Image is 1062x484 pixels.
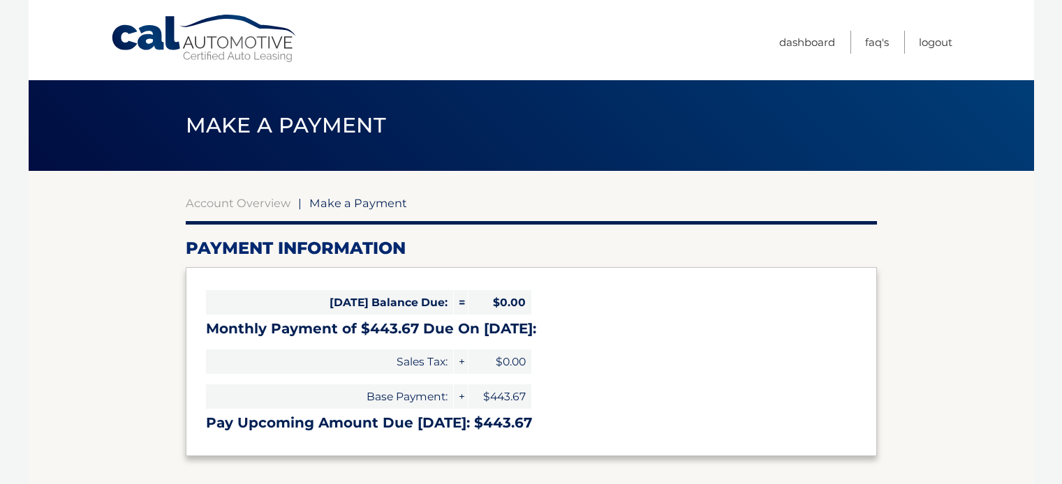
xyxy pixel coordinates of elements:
[206,320,857,338] h3: Monthly Payment of $443.67 Due On [DATE]:
[206,384,453,409] span: Base Payment:
[454,349,468,374] span: +
[206,414,857,432] h3: Pay Upcoming Amount Due [DATE]: $443.67
[919,31,952,54] a: Logout
[206,290,453,315] span: [DATE] Balance Due:
[469,290,531,315] span: $0.00
[469,384,531,409] span: $443.67
[186,196,290,210] a: Account Overview
[206,349,453,374] span: Sales Tax:
[186,238,877,259] h2: Payment Information
[779,31,835,54] a: Dashboard
[865,31,889,54] a: FAQ's
[469,349,531,374] span: $0.00
[309,196,407,210] span: Make a Payment
[186,112,386,138] span: Make a Payment
[454,384,468,409] span: +
[298,196,302,210] span: |
[454,290,468,315] span: =
[110,14,299,63] a: Cal Automotive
